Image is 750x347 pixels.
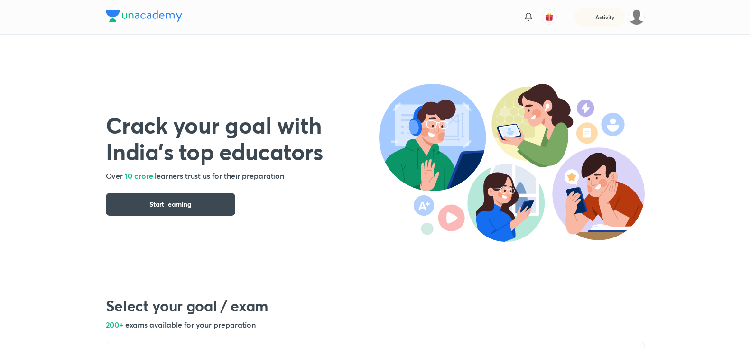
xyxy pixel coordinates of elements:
[106,193,235,216] button: Start learning
[106,319,645,330] h5: 200+
[629,9,645,25] img: Pankaj Saproo
[125,171,153,181] span: 10 crore
[584,11,593,23] img: activity
[379,84,645,242] img: header
[125,320,256,329] span: exams available for your preparation
[545,13,554,21] img: avatar
[106,10,182,22] img: Company Logo
[106,296,645,315] h2: Select your goal / exam
[149,200,191,209] span: Start learning
[106,170,379,182] h5: Over learners trust us for their preparation
[106,10,182,24] a: Company Logo
[106,111,379,164] h1: Crack your goal with India’s top educators
[542,9,557,25] button: avatar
